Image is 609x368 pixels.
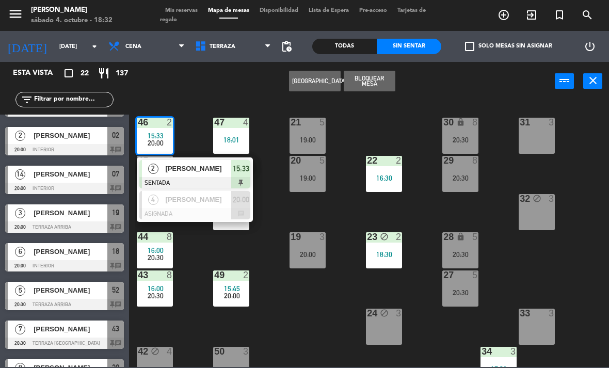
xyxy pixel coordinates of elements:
input: Filtrar por nombre... [33,94,113,105]
span: 16:00 [148,246,164,254]
div: 3 [319,232,326,242]
div: 8 [167,232,173,242]
i: close [587,74,599,87]
span: 43 [112,323,119,335]
div: 22 [367,156,367,165]
button: close [583,73,602,89]
div: Todas [312,39,377,54]
div: 20:30 [442,289,478,296]
div: 8 [472,156,478,165]
div: 3 [396,309,402,318]
div: 8 [472,118,478,127]
div: 3 [243,347,249,356]
span: WALK IN [518,6,546,24]
i: crop_square [62,67,75,79]
span: RESERVAR MESA [490,6,518,24]
div: 5 [472,270,478,280]
div: 3 [510,347,517,356]
span: Lista de Espera [303,8,354,13]
span: 14 [15,169,25,180]
div: 2 [243,270,249,280]
span: 02 [112,129,119,141]
span: 5 [15,285,25,296]
span: 20:00 [233,194,249,206]
div: 18:30 [366,251,402,258]
div: 5 [319,118,326,127]
div: 27 [443,270,444,280]
i: lock [456,232,465,241]
span: Terraza [210,43,235,50]
span: pending_actions [280,40,293,53]
div: 2 [167,118,173,127]
div: sábado 4. octubre - 18:32 [31,15,113,26]
div: 5 [472,232,478,242]
i: turned_in_not [553,9,566,21]
span: 22 [81,68,89,79]
span: [PERSON_NAME] [34,130,107,141]
span: Disponibilidad [254,8,303,13]
div: Sin sentar [377,39,441,54]
span: 52 [112,284,119,296]
i: exit_to_app [525,9,538,21]
span: 137 [116,68,128,79]
i: block [380,232,389,241]
span: 2 [15,131,25,141]
i: block [533,194,541,203]
span: 19 [112,206,119,219]
div: 4 [167,156,173,165]
i: menu [8,6,23,22]
span: [PERSON_NAME] [34,169,107,180]
span: [PERSON_NAME] [34,285,107,296]
span: 20:30 [148,253,164,262]
i: block [151,347,159,356]
span: [PERSON_NAME] [34,324,107,334]
span: Mapa de mesas [203,8,254,13]
span: Mis reservas [160,8,203,13]
button: Bloquear Mesa [344,71,395,91]
i: arrow_drop_down [88,40,101,53]
span: Reserva especial [546,6,573,24]
div: 29 [443,156,444,165]
span: 18 [112,245,119,258]
span: 4 [148,195,158,205]
div: 3 [549,118,555,127]
div: 2 [396,156,402,165]
div: 19:00 [290,136,326,143]
i: filter_list [21,93,33,106]
label: Solo mesas sin asignar [465,42,552,51]
div: 5 [319,156,326,165]
div: 28 [443,232,444,242]
span: [PERSON_NAME] [166,163,232,174]
button: [GEOGRAPHIC_DATA] [289,71,341,91]
div: 24 [367,309,367,318]
div: 20:30 [442,174,478,182]
div: Esta vista [5,67,74,79]
span: 15:33 [233,163,249,175]
div: 50 [214,347,215,356]
span: 2 [148,164,158,174]
div: 47 [214,118,215,127]
span: BUSCAR [573,6,601,24]
div: 23 [367,232,367,242]
span: 07 [112,168,119,180]
span: 20:30 [148,292,164,300]
div: 3 [549,309,555,318]
div: 18:01 [213,136,249,143]
button: menu [8,6,23,25]
i: search [581,9,594,21]
div: 2 [396,232,402,242]
span: 15:33 [148,132,164,140]
div: 3 [549,194,555,203]
span: Pre-acceso [354,8,392,13]
span: check_box_outline_blank [465,42,474,51]
div: 49 [214,270,215,280]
